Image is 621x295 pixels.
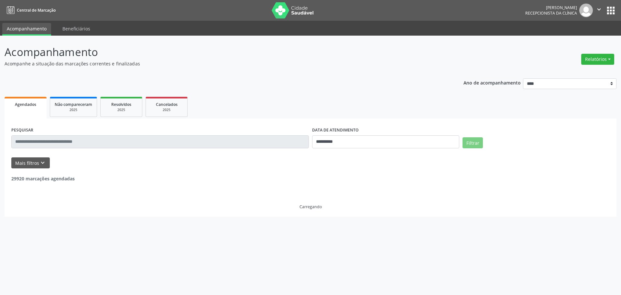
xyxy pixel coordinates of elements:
label: DATA DE ATENDIMENTO [312,125,359,135]
span: Resolvidos [111,102,131,107]
p: Acompanhe a situação das marcações correntes e finalizadas [5,60,433,67]
div: 2025 [105,108,137,112]
span: Central de Marcação [17,7,56,13]
div: 2025 [55,108,92,112]
button: Relatórios [581,54,614,65]
strong: 29920 marcações agendadas [11,176,75,182]
a: Central de Marcação [5,5,56,16]
button:  [593,4,605,17]
img: img [579,4,593,17]
span: Recepcionista da clínica [525,10,577,16]
button: Mais filtroskeyboard_arrow_down [11,157,50,169]
a: Beneficiários [58,23,95,34]
i:  [595,6,603,13]
button: Filtrar [463,137,483,148]
a: Acompanhamento [2,23,51,36]
p: Acompanhamento [5,44,433,60]
div: Carregando [300,204,322,210]
i: keyboard_arrow_down [39,159,46,166]
span: Cancelados [156,102,178,107]
span: Agendados [15,102,36,107]
label: PESQUISAR [11,125,33,135]
button: apps [605,5,616,16]
div: 2025 [150,108,183,112]
p: Ano de acompanhamento [463,78,521,86]
div: [PERSON_NAME] [525,5,577,10]
span: Não compareceram [55,102,92,107]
